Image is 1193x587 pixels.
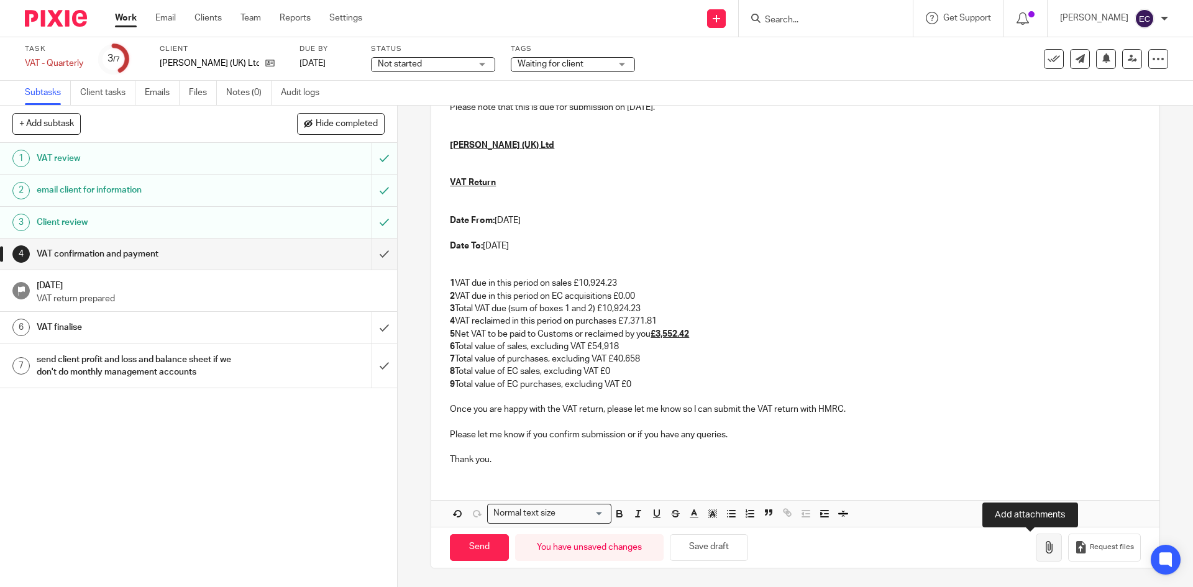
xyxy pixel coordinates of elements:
[450,242,483,250] strong: Date To:
[450,317,455,325] strong: 4
[155,12,176,24] a: Email
[12,319,30,336] div: 6
[297,113,385,134] button: Hide completed
[316,119,378,129] span: Hide completed
[189,81,217,105] a: Files
[37,245,252,263] h1: VAT confirmation and payment
[37,318,252,337] h1: VAT finalise
[371,44,495,54] label: Status
[943,14,991,22] span: Get Support
[12,214,30,231] div: 3
[240,12,261,24] a: Team
[12,245,30,263] div: 4
[450,403,1140,416] p: Once you are happy with the VAT return, please let me know so I can submit the VAT return with HMRC.
[80,81,135,105] a: Client tasks
[450,353,1140,365] p: Total value of purchases, excluding VAT £40,658
[518,60,583,68] span: Waiting for client
[450,378,1140,391] p: Total value of EC purchases, excluding VAT £0
[450,429,1140,441] p: Please let me know if you confirm submission or if you have any queries.
[37,213,252,232] h1: Client review
[115,12,137,24] a: Work
[450,292,455,301] strong: 2
[281,81,329,105] a: Audit logs
[113,56,120,63] small: /7
[450,101,1140,114] p: Please note that this is due for submission on [DATE].
[25,10,87,27] img: Pixie
[378,60,422,68] span: Not started
[160,44,284,54] label: Client
[450,303,1140,315] p: Total VAT due (sum of boxes 1 and 2) £10,924.23
[145,81,180,105] a: Emails
[559,507,604,520] input: Search for option
[12,182,30,199] div: 2
[299,44,355,54] label: Due by
[37,181,252,199] h1: email client for information
[450,279,455,288] strong: 1
[487,504,611,523] div: Search for option
[450,340,1140,353] p: Total value of sales, excluding VAT £54,918
[450,216,495,225] strong: Date From:
[450,277,1140,289] p: VAT due in this period on sales £10,924.23
[25,44,83,54] label: Task
[299,59,326,68] span: [DATE]
[37,293,385,305] p: VAT return prepared
[450,355,455,363] strong: 7
[450,290,1140,303] p: VAT due in this period on EC acquisitions £0.00
[450,330,455,339] strong: 5
[194,12,222,24] a: Clients
[1060,12,1128,24] p: [PERSON_NAME]
[515,534,664,561] div: You have unsaved changes
[37,350,252,382] h1: send client profit and loss and balance sheet if we don't do monthly management accounts
[107,52,120,66] div: 3
[1068,534,1140,562] button: Request files
[450,342,455,351] strong: 6
[226,81,272,105] a: Notes (0)
[764,15,875,26] input: Search
[160,57,259,70] p: [PERSON_NAME] (UK) Ltd
[12,113,81,134] button: + Add subtask
[329,12,362,24] a: Settings
[450,453,1140,466] p: Thank you.
[450,380,455,389] strong: 9
[450,315,1140,327] p: VAT reclaimed in this period on purchases £7,371.81
[25,57,83,70] div: VAT - Quarterly
[25,81,71,105] a: Subtasks
[12,150,30,167] div: 1
[450,367,455,376] strong: 8
[1135,9,1154,29] img: svg%3E
[450,141,554,150] u: [PERSON_NAME] (UK) Ltd
[511,44,635,54] label: Tags
[651,330,689,339] u: £3,552.42
[450,178,496,187] u: VAT Return
[450,214,1140,227] p: [DATE]
[280,12,311,24] a: Reports
[450,328,1140,340] p: Net VAT to be paid to Customs or reclaimed by you
[450,365,1140,378] p: Total value of EC sales, excluding VAT £0
[450,304,455,313] strong: 3
[450,240,1140,252] p: [DATE]
[450,534,509,561] input: Send
[12,357,30,375] div: 7
[1090,542,1134,552] span: Request files
[37,149,252,168] h1: VAT review
[490,507,558,520] span: Normal text size
[37,276,385,292] h1: [DATE]
[670,534,748,561] button: Save draft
